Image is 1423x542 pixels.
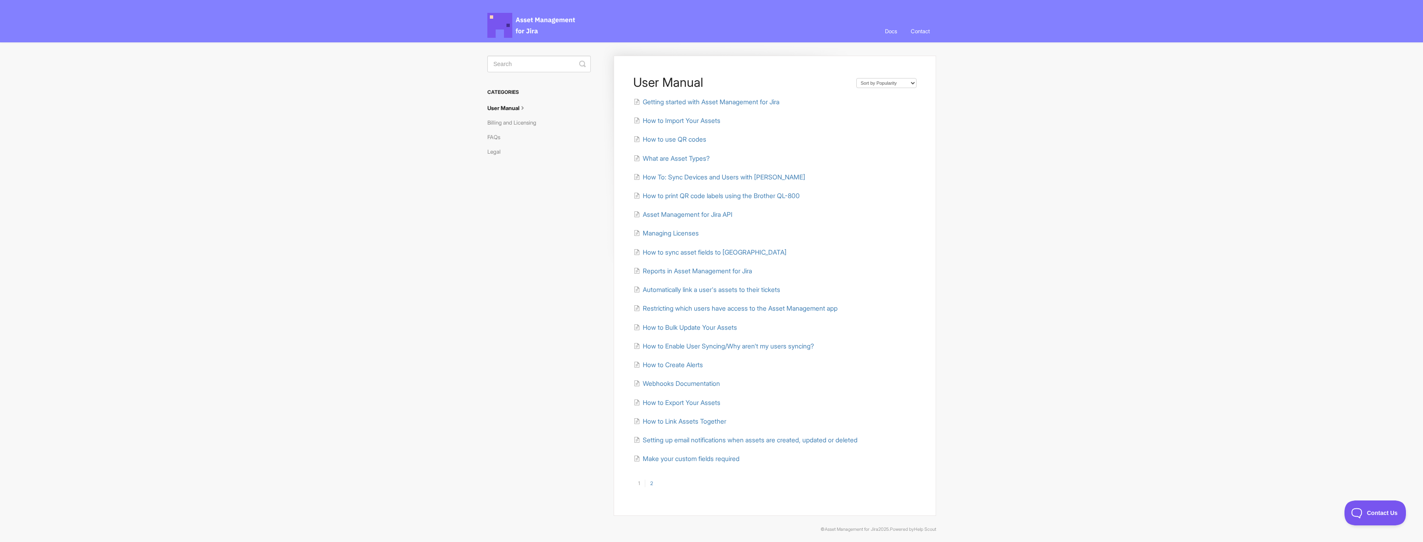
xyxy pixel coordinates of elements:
[633,480,645,487] a: 1
[634,286,780,294] a: Automatically link a user's assets to their tickets
[634,304,838,312] a: Restricting which users have access to the Asset Management app
[634,173,805,181] a: How To: Sync Devices and Users with [PERSON_NAME]
[643,135,706,143] span: How to use QR codes
[890,527,936,532] span: Powered by
[487,145,507,158] a: Legal
[643,267,752,275] span: Reports in Asset Management for Jira
[487,116,543,129] a: Billing and Licensing
[634,324,737,331] a: How to Bulk Update Your Assets
[487,101,533,115] a: User Manual
[904,20,936,42] a: Contact
[487,13,576,38] span: Asset Management for Jira Docs
[634,417,726,425] a: How to Link Assets Together
[643,117,720,125] span: How to Import Your Assets
[634,436,858,444] a: Setting up email notifications when assets are created, updated or deleted
[643,361,703,369] span: How to Create Alerts
[634,267,752,275] a: Reports in Asset Management for Jira
[643,173,805,181] span: How To: Sync Devices and Users with [PERSON_NAME]
[634,399,720,407] a: How to Export Your Assets
[487,130,506,144] a: FAQs
[879,20,903,42] a: Docs
[643,98,779,106] span: Getting started with Asset Management for Jira
[643,342,814,350] span: How to Enable User Syncing/Why aren't my users syncing?
[634,455,740,463] a: Make your custom fields required
[487,85,591,100] h3: Categories
[487,56,591,72] input: Search
[487,526,936,533] p: © 2025.
[634,229,699,237] a: Managing Licenses
[634,192,800,200] a: How to print QR code labels using the Brother QL-800
[914,527,936,532] a: Help Scout
[856,78,917,88] select: Page reloads on selection
[643,399,720,407] span: How to Export Your Assets
[643,211,732,218] span: Asset Management for Jira API
[1344,500,1406,525] iframe: Toggle Customer Support
[643,324,737,331] span: How to Bulk Update Your Assets
[643,286,780,294] span: Automatically link a user's assets to their tickets
[643,192,800,200] span: How to print QR code labels using the Brother QL-800
[643,436,858,444] span: Setting up email notifications when assets are created, updated or deleted
[634,155,710,162] a: What are Asset Types?
[643,304,838,312] span: Restricting which users have access to the Asset Management app
[643,417,726,425] span: How to Link Assets Together
[634,361,703,369] a: How to Create Alerts
[645,480,658,487] a: 2
[643,229,699,237] span: Managing Licenses
[634,98,779,106] a: Getting started with Asset Management for Jira
[643,155,710,162] span: What are Asset Types?
[643,455,740,463] span: Make your custom fields required
[634,342,814,350] a: How to Enable User Syncing/Why aren't my users syncing?
[634,135,706,143] a: How to use QR codes
[634,248,786,256] a: How to sync asset fields to [GEOGRAPHIC_DATA]
[825,527,878,532] a: Asset Management for Jira
[634,211,732,218] a: Asset Management for Jira API
[633,75,848,90] h1: User Manual
[643,248,786,256] span: How to sync asset fields to [GEOGRAPHIC_DATA]
[643,380,720,387] span: Webhooks Documentation
[634,117,720,125] a: How to Import Your Assets
[634,380,720,387] a: Webhooks Documentation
